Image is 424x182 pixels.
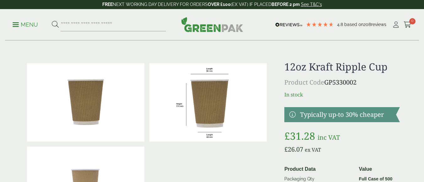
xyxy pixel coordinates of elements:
[208,2,231,7] strong: OVER £100
[284,61,400,73] h1: 12oz Kraft Ripple Cup
[363,22,371,27] span: 208
[13,21,38,27] a: Menu
[371,22,386,27] span: reviews
[284,78,400,87] p: GP5330002
[13,21,38,29] p: Menu
[27,63,144,142] img: 12oz Kraft Ripple Cup 0
[102,2,113,7] strong: FREE
[404,22,411,28] i: Cart
[149,63,267,142] img: RippleCup_12oz
[318,133,340,142] span: inc VAT
[344,22,363,27] span: Based on
[337,22,344,27] span: 4.8
[359,176,393,181] strong: Full Case of 500
[284,145,303,153] bdi: 26.07
[392,22,400,28] i: My Account
[404,20,411,29] a: 0
[275,23,303,27] img: REVIEWS.io
[284,129,315,143] bdi: 31.28
[357,164,397,174] th: Value
[306,22,334,27] div: 4.79 Stars
[284,78,324,86] span: Product Code
[284,145,288,153] span: £
[271,2,300,7] strong: BEFORE 2 pm
[409,18,416,24] span: 0
[284,129,290,143] span: £
[301,2,322,7] a: See T&C's
[305,146,321,153] span: ex VAT
[181,17,243,32] img: GreenPak Supplies
[282,164,356,174] th: Product Data
[284,91,400,98] p: In stock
